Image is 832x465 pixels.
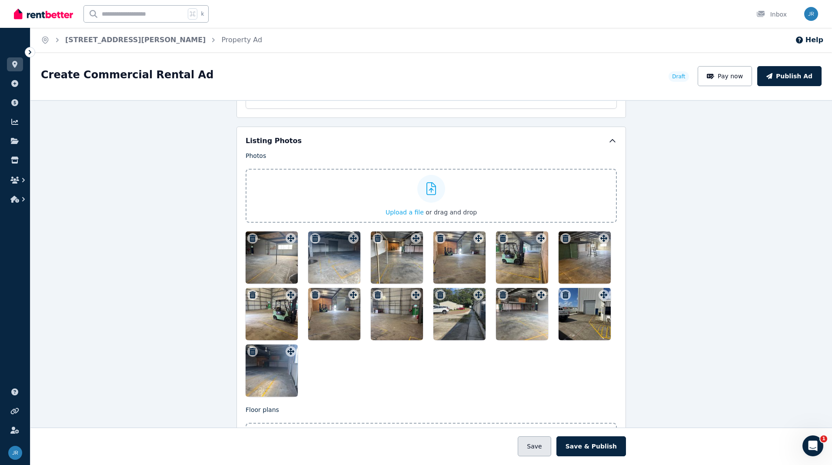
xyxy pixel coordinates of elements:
[804,7,818,21] img: John Reynolds
[386,208,477,217] button: Upload a file or drag and drop
[65,36,206,44] a: [STREET_ADDRESS][PERSON_NAME]
[41,68,213,82] h1: Create Commercial Rental Ad
[426,209,477,216] span: or drag and drop
[795,35,823,45] button: Help
[698,66,752,86] button: Pay now
[221,36,262,44] a: Property Ad
[246,151,617,160] p: Photos
[201,10,204,17] span: k
[820,435,827,442] span: 1
[556,436,626,456] button: Save & Publish
[246,136,302,146] h5: Listing Photos
[246,405,617,414] p: Floor plans
[756,10,787,19] div: Inbox
[14,7,73,20] img: RentBetter
[672,73,685,80] span: Draft
[30,28,273,52] nav: Breadcrumb
[518,436,551,456] button: Save
[7,48,34,54] span: ORGANISE
[757,66,822,86] button: Publish Ad
[386,209,424,216] span: Upload a file
[8,446,22,460] img: John Reynolds
[802,435,823,456] iframe: Intercom live chat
